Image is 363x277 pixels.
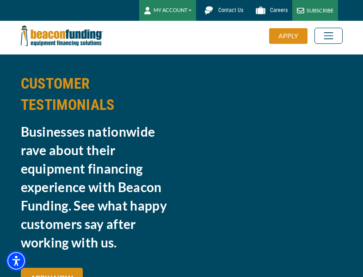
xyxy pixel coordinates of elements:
h3: Businesses nationwide rave about their equipment financing experience with Beacon Funding. See wh... [21,122,176,252]
img: Beacon Funding Corporation logo [21,21,103,51]
a: APPLY [269,28,314,44]
span: Careers [270,7,288,13]
a: Contact Us [196,2,248,18]
div: Accessibility Menu [6,251,26,271]
h2: CUSTOMER TESTIMONIALS [21,73,176,115]
span: Contact Us [218,7,243,13]
img: Beacon Funding Careers [252,2,269,18]
img: Beacon Funding chat [201,2,217,18]
button: Toggle navigation [314,28,343,44]
div: APPLY [269,28,308,44]
a: Careers [248,2,292,18]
